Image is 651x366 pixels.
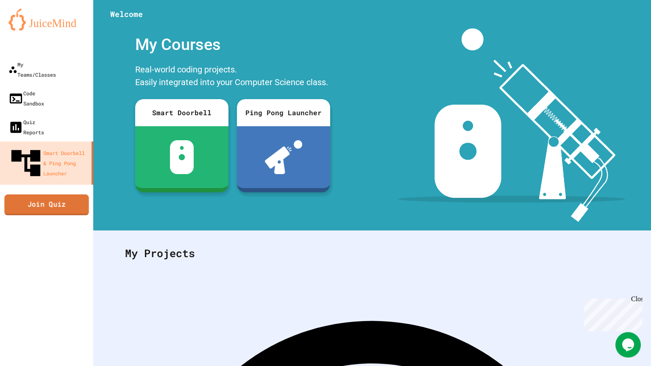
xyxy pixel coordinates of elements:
div: Quiz Reports [8,117,44,137]
div: Real-world coding projects. Easily integrated into your Computer Science class. [131,61,334,93]
div: Code Sandbox [8,88,44,108]
div: My Courses [131,28,334,61]
div: Smart Doorbell [135,99,228,126]
div: Smart Doorbell & Ping Pong Launcher [8,146,88,180]
iframe: chat widget [581,295,643,331]
a: Join Quiz [4,194,89,216]
div: Ping Pong Launcher [237,99,330,126]
div: Chat with us now!Close [3,3,58,54]
img: sdb-white.svg [170,140,194,174]
div: My Teams/Classes [8,59,56,80]
img: banner-image-my-projects.png [398,28,625,222]
div: My Projects [117,237,628,270]
img: ppl-with-ball.png [265,140,303,174]
iframe: chat widget [615,332,643,358]
img: logo-orange.svg [8,8,85,30]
